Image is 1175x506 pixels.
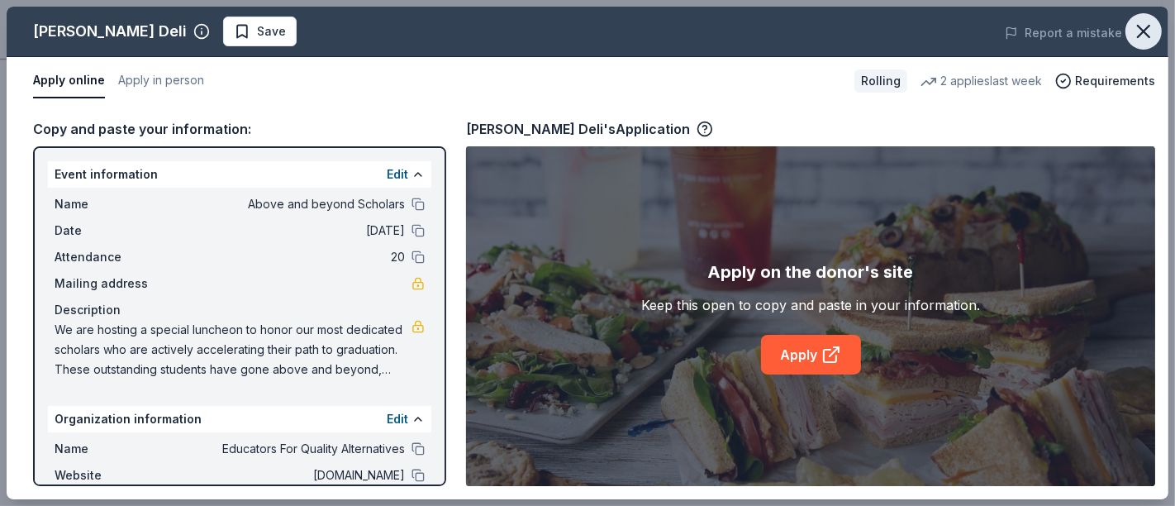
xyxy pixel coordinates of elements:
[165,247,405,267] span: 20
[55,221,165,241] span: Date
[920,71,1042,91] div: 2 applies last week
[55,274,165,294] span: Mailing address
[48,406,431,432] div: Organization information
[223,17,297,46] button: Save
[165,465,405,485] span: [DOMAIN_NAME]
[33,118,446,140] div: Copy and paste your information:
[55,247,165,267] span: Attendance
[33,18,187,45] div: [PERSON_NAME] Deli
[1005,23,1122,43] button: Report a mistake
[165,439,405,459] span: Educators For Quality Alternatives
[387,165,408,184] button: Edit
[708,259,914,285] div: Apply on the donor's site
[48,161,431,188] div: Event information
[466,118,713,140] div: [PERSON_NAME] Deli's Application
[55,194,165,214] span: Name
[33,64,105,98] button: Apply online
[641,295,980,315] div: Keep this open to copy and paste in your information.
[761,335,861,375] a: Apply
[55,320,411,379] span: We are hosting a special luncheon to honor our most dedicated scholars who are actively accelerat...
[1055,71,1155,91] button: Requirements
[854,69,907,93] div: Rolling
[387,409,408,429] button: Edit
[165,194,405,214] span: Above and beyond Scholars
[1075,71,1155,91] span: Requirements
[55,300,425,320] div: Description
[257,21,286,41] span: Save
[55,439,165,459] span: Name
[165,221,405,241] span: [DATE]
[55,465,165,485] span: Website
[118,64,204,98] button: Apply in person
